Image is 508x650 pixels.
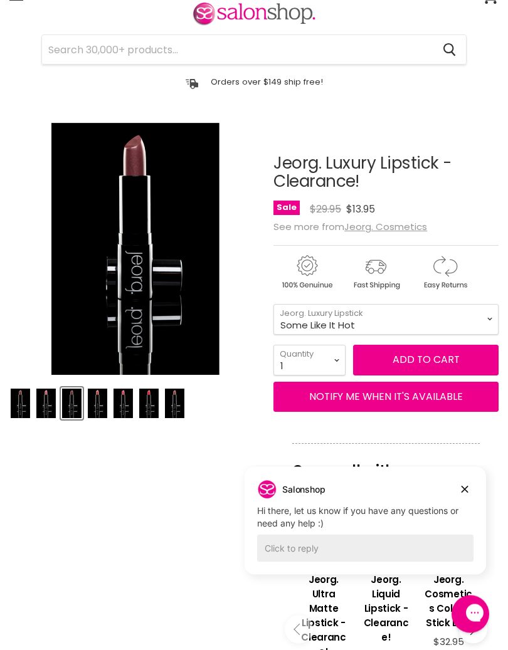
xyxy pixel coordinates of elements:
h1: Jeorg. Luxury Lipstick - Clearance! [273,155,499,191]
button: Add to cart [353,345,499,375]
p: Goes well with [292,444,480,485]
img: genuine.gif [273,254,340,292]
button: NOTIFY ME WHEN IT'S AVAILABLE [273,382,499,412]
div: Product thumbnails [8,384,263,420]
img: Jeorg. Luxury Lipstick [114,389,133,419]
button: Jeorg. Luxury Lipstick [112,388,134,420]
span: Sale [273,201,300,216]
form: Product [41,35,467,65]
span: See more from [273,221,427,234]
span: $13.95 [346,202,375,217]
img: Jeorg. Luxury Lipstick [165,389,184,419]
span: $29.95 [310,202,341,217]
button: Jeorg. Luxury Lipstick [35,388,57,420]
select: Quantity [273,345,346,376]
input: Search [42,36,433,65]
p: Orders over $149 ship free! [211,77,323,88]
img: shipping.gif [342,254,409,292]
img: returns.gif [411,254,478,292]
span: $32.95 [433,636,464,649]
a: Jeorg. Cosmetics [344,221,427,234]
iframe: Gorgias live chat messenger [445,591,495,637]
img: Jeorg. Luxury Lipstick [88,389,107,419]
img: Jeorg. Luxury Lipstick [11,389,30,419]
button: Jeorg. Luxury Lipstick [164,388,186,420]
div: Jeorg. Luxury Lipstick - Clearance! image. Click or Scroll to Zoom. [9,123,262,375]
h3: Jeorg. Liquid Lipstick - Clearance! [361,573,411,645]
img: Jeorg. Luxury Lipstick [36,389,56,419]
h3: Jeorg. Cosmetics Colour Stick Lips [423,573,474,631]
span: Add to cart [393,353,460,367]
iframe: Gorgias live chat campaigns [235,465,495,594]
img: Jeorg. Luxury Lipstick [62,389,82,419]
img: Jeorg. Luxury Lipstick [139,389,159,419]
button: Jeorg. Luxury Lipstick [9,388,31,420]
button: Jeorg. Luxury Lipstick [138,388,160,420]
button: Search [433,36,466,65]
a: View product:Jeorg. Cosmetics Colour Stick Lips [423,564,474,637]
button: Jeorg. Luxury Lipstick [87,388,108,420]
button: Jeorg. Luxury Lipstick [61,388,83,420]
